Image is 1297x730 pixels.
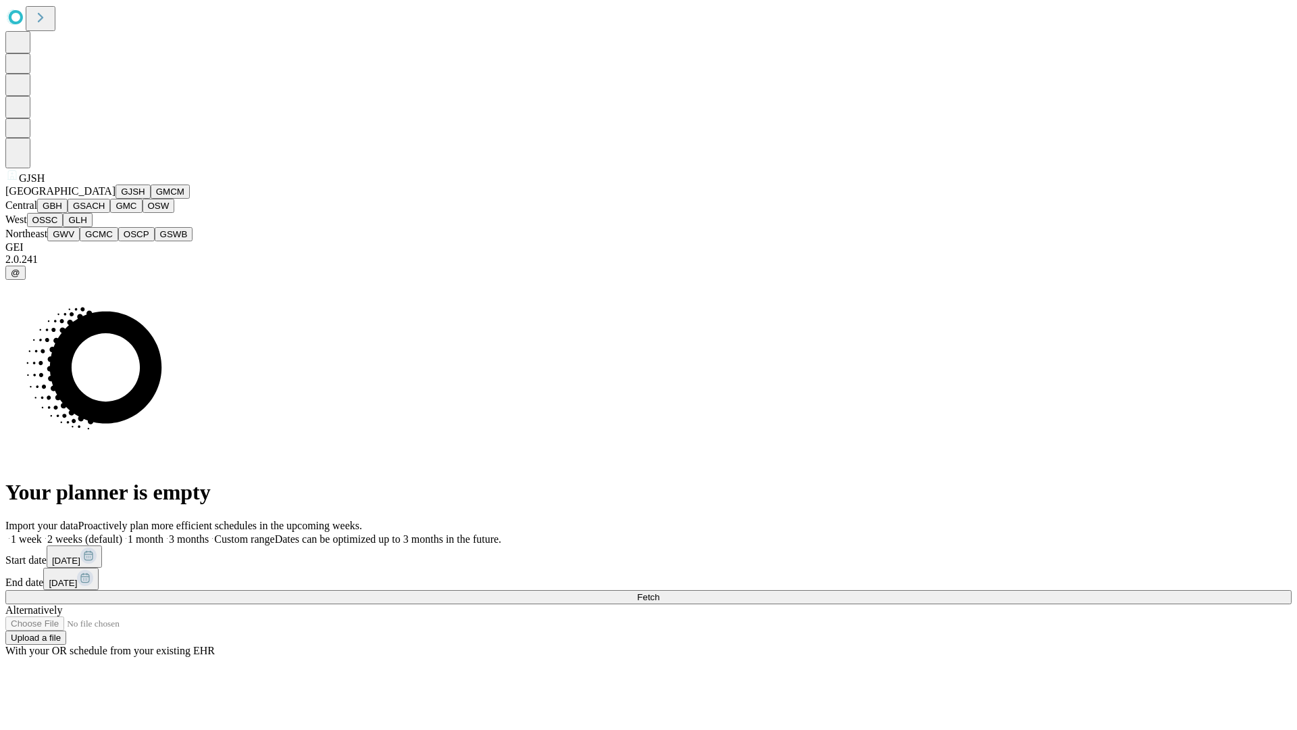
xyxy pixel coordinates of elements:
[78,520,362,531] span: Proactively plan more efficient schedules in the upcoming weeks.
[151,185,190,199] button: GMCM
[110,199,142,213] button: GMC
[5,253,1292,266] div: 2.0.241
[27,213,63,227] button: OSSC
[47,227,80,241] button: GWV
[5,214,27,225] span: West
[43,568,99,590] button: [DATE]
[214,533,274,545] span: Custom range
[49,578,77,588] span: [DATE]
[5,631,66,645] button: Upload a file
[37,199,68,213] button: GBH
[128,533,163,545] span: 1 month
[5,480,1292,505] h1: Your planner is empty
[155,227,193,241] button: GSWB
[118,227,155,241] button: OSCP
[52,556,80,566] span: [DATE]
[5,228,47,239] span: Northeast
[5,604,62,616] span: Alternatively
[5,590,1292,604] button: Fetch
[5,520,78,531] span: Import your data
[5,199,37,211] span: Central
[47,533,122,545] span: 2 weeks (default)
[11,533,42,545] span: 1 week
[169,533,209,545] span: 3 months
[5,545,1292,568] div: Start date
[19,172,45,184] span: GJSH
[143,199,175,213] button: OSW
[5,185,116,197] span: [GEOGRAPHIC_DATA]
[63,213,92,227] button: GLH
[5,568,1292,590] div: End date
[275,533,501,545] span: Dates can be optimized up to 3 months in the future.
[47,545,102,568] button: [DATE]
[5,645,215,656] span: With your OR schedule from your existing EHR
[5,241,1292,253] div: GEI
[11,268,20,278] span: @
[5,266,26,280] button: @
[116,185,151,199] button: GJSH
[80,227,118,241] button: GCMC
[637,592,659,602] span: Fetch
[68,199,110,213] button: GSACH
